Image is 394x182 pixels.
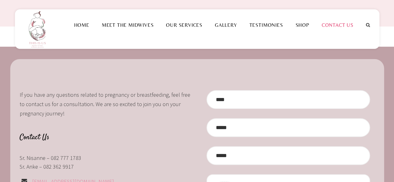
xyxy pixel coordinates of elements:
[243,22,289,28] a: Testimonies
[20,90,192,118] p: If you have any questions related to pregnancy or breastfeeding, feel free to contact us for a co...
[209,22,243,28] a: Gallery
[24,9,52,49] img: This is us practice
[20,154,192,171] div: Sr. Nisanne – 082 777 1783
[68,22,95,28] a: Home
[96,22,160,28] a: Meet the Midwives
[20,132,192,143] h4: Contact Us
[160,22,209,28] a: Our Services
[289,22,315,28] a: Shop
[316,22,360,28] a: Contact Us
[20,162,192,171] p: Sr. Anke – 082 362 9917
